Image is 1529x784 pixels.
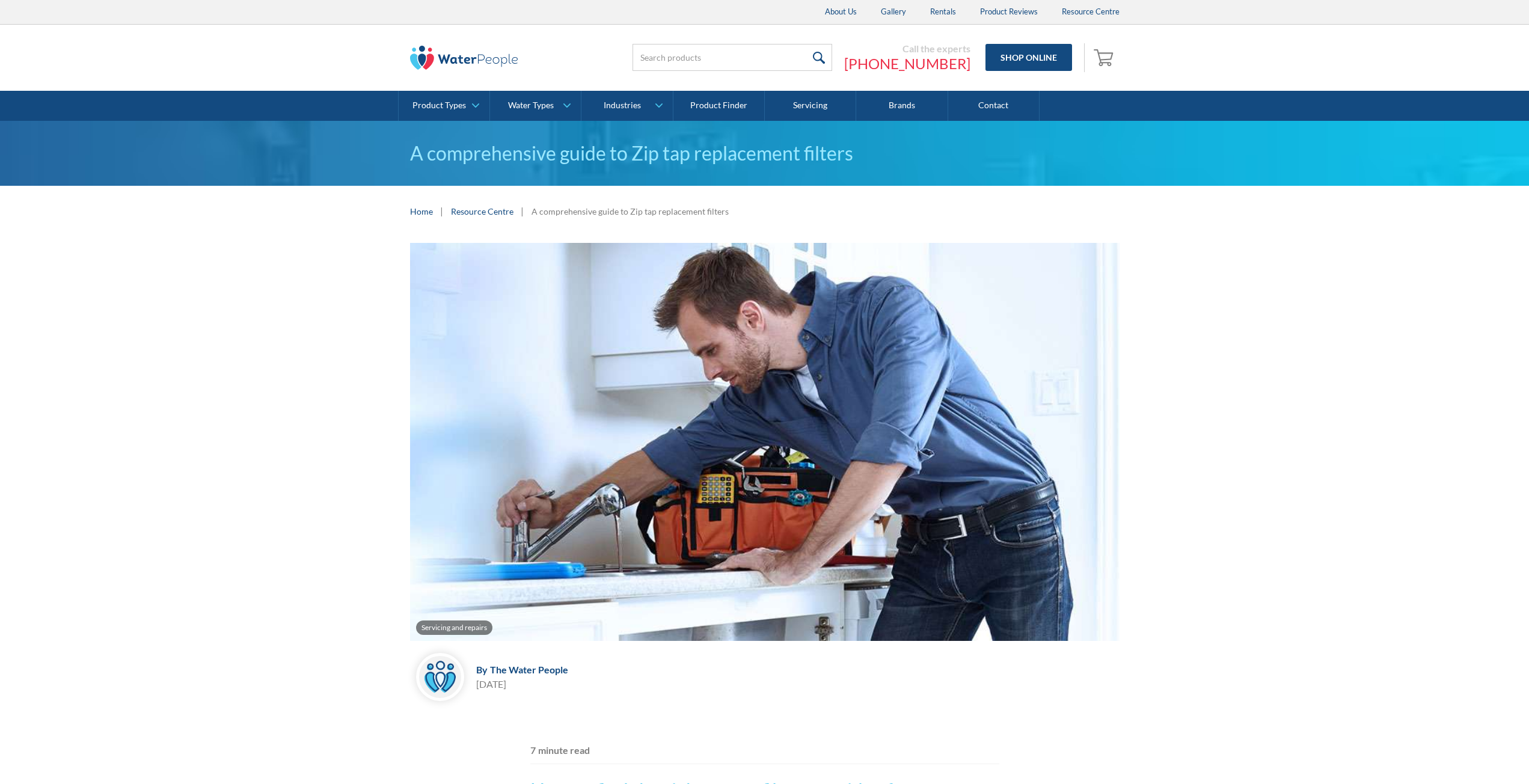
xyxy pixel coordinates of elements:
div: Industries [604,100,641,111]
div: A comprehensive guide to Zip tap replacement filters [532,205,729,218]
div: By [476,664,488,675]
div: The Water People [490,664,568,675]
a: Open empty cart [1091,43,1120,72]
a: Product Types [399,91,489,121]
input: Search products [633,44,832,71]
a: Water Types [490,91,581,121]
a: Contact [948,91,1040,121]
div: Product Types [412,100,466,111]
div: | [439,204,445,218]
div: minute read [538,743,590,758]
a: Industries [581,91,672,121]
a: Shop Online [985,44,1072,71]
h1: A comprehensive guide to Zip tap replacement filters [410,139,1120,168]
div: [DATE] [476,677,568,691]
div: Servicing and repairs [421,623,487,632]
a: Resource Centre [451,205,513,218]
img: a comprehensive guide to zip tap replacement filters hero image [410,243,1120,641]
a: [PHONE_NUMBER] [844,55,970,73]
a: Home [410,205,433,218]
div: 7 [530,743,536,758]
a: Servicing [765,91,856,121]
div: | [519,204,525,218]
a: Brands [856,91,948,121]
div: Call the experts [844,43,970,55]
img: shopping cart [1094,47,1117,67]
a: Product Finder [673,91,765,121]
div: Water Types [508,100,554,111]
img: The Water People [410,46,518,70]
